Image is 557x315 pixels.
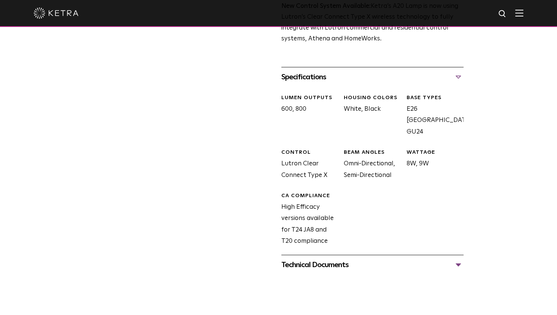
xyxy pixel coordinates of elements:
[338,149,401,181] div: Omni-Directional, Semi-Directional
[281,259,463,271] div: Technical Documents
[281,149,338,156] div: CONTROL
[401,94,463,138] div: E26 [GEOGRAPHIC_DATA], GU24
[276,149,338,181] div: Lutron Clear Connect Type X
[281,192,338,200] div: CA Compliance
[344,149,401,156] div: BEAM ANGLES
[276,192,338,247] div: High Efficacy versions available for T24 JA8 and T20 compliance
[406,149,463,156] div: WATTAGE
[276,94,338,138] div: 600, 800
[34,7,79,19] img: ketra-logo-2019-white
[344,94,401,102] div: HOUSING COLORS
[498,9,507,19] img: search icon
[281,71,463,83] div: Specifications
[281,94,338,102] div: LUMEN OUTPUTS
[406,94,463,102] div: BASE TYPES
[515,9,523,16] img: Hamburger%20Nav.svg
[401,149,463,181] div: 8W, 9W
[338,94,401,138] div: White, Black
